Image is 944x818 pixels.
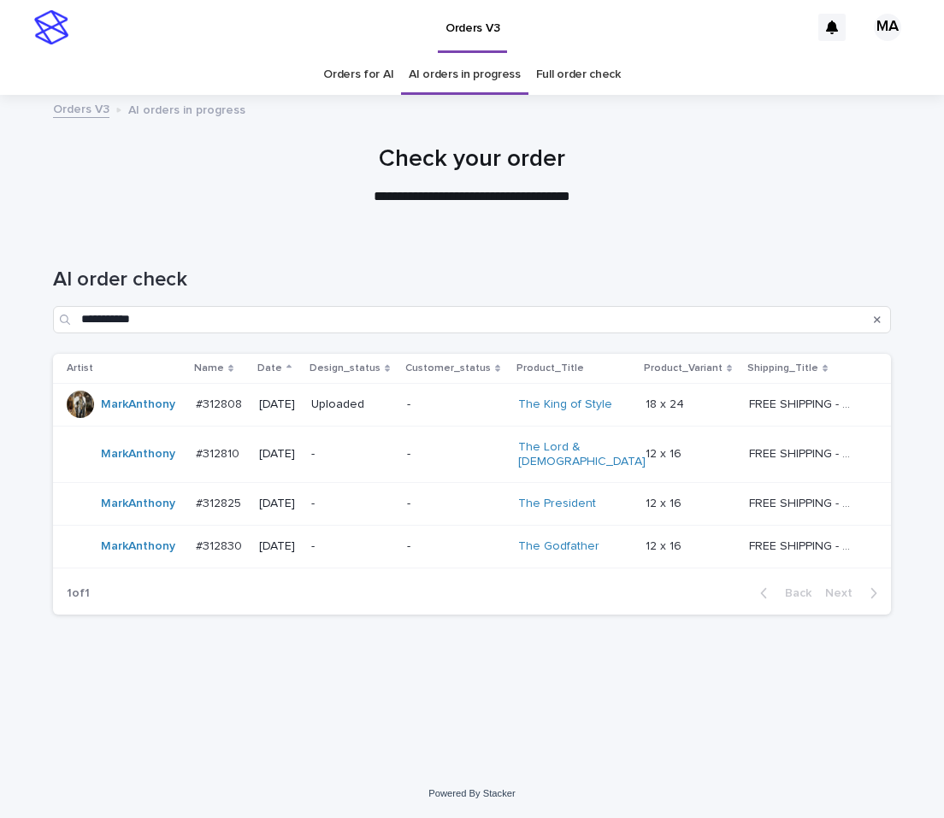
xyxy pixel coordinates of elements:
[101,497,175,511] a: MarkAnthony
[53,306,891,333] input: Search
[53,483,891,526] tr: MarkAnthony #312825#312825 [DATE]--The President 12 x 1612 x 16 FREE SHIPPING - preview in 1-2 bu...
[518,539,599,554] a: The Godfather
[518,440,646,469] a: The Lord & [DEMOGRAPHIC_DATA]
[407,397,504,412] p: -
[775,587,811,599] span: Back
[323,55,393,95] a: Orders for AI
[749,444,859,462] p: FREE SHIPPING - preview in 1-2 business days, after your approval delivery will take 5-10 b.d.
[646,536,685,554] p: 12 x 16
[818,586,891,601] button: Next
[536,55,621,95] a: Full order check
[646,444,685,462] p: 12 x 16
[259,397,298,412] p: [DATE]
[825,587,863,599] span: Next
[34,10,68,44] img: stacker-logo-s-only.png
[101,397,175,412] a: MarkAnthony
[196,493,245,511] p: #312825
[746,586,818,601] button: Back
[101,539,175,554] a: MarkAnthony
[310,359,381,378] p: Design_status
[644,359,723,378] p: Product_Variant
[405,359,491,378] p: Customer_status
[311,539,393,554] p: -
[259,447,298,462] p: [DATE]
[407,497,504,511] p: -
[101,447,175,462] a: MarkAnthony
[409,55,521,95] a: AI orders in progress
[428,788,515,798] a: Powered By Stacker
[749,394,859,412] p: FREE SHIPPING - preview in 1-2 business days, after your approval delivery will take 5-10 b.d.
[53,145,891,174] h1: Check your order
[518,397,612,412] a: The King of Style
[128,99,245,118] p: AI orders in progress
[311,447,393,462] p: -
[53,268,891,292] h1: AI order check
[747,359,818,378] p: Shipping_Title
[196,394,245,412] p: #312808
[53,426,891,483] tr: MarkAnthony #312810#312810 [DATE]--The Lord & [DEMOGRAPHIC_DATA] 12 x 1612 x 16 FREE SHIPPING - p...
[646,394,687,412] p: 18 x 24
[311,497,393,511] p: -
[311,397,393,412] p: Uploaded
[407,447,504,462] p: -
[518,497,596,511] a: The President
[749,493,859,511] p: FREE SHIPPING - preview in 1-2 business days, after your approval delivery will take 5-10 b.d.
[874,14,901,41] div: MA
[53,526,891,568] tr: MarkAnthony #312830#312830 [DATE]--The Godfather 12 x 1612 x 16 FREE SHIPPING - preview in 1-2 bu...
[516,359,584,378] p: Product_Title
[53,98,109,118] a: Orders V3
[196,536,245,554] p: #312830
[407,539,504,554] p: -
[749,536,859,554] p: FREE SHIPPING - preview in 1-2 business days, after your approval delivery will take 5-10 b.d.
[259,497,298,511] p: [DATE]
[53,383,891,426] tr: MarkAnthony #312808#312808 [DATE]Uploaded-The King of Style 18 x 2418 x 24 FREE SHIPPING - previe...
[194,359,224,378] p: Name
[257,359,282,378] p: Date
[196,444,243,462] p: #312810
[259,539,298,554] p: [DATE]
[646,493,685,511] p: 12 x 16
[67,359,93,378] p: Artist
[53,573,103,615] p: 1 of 1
